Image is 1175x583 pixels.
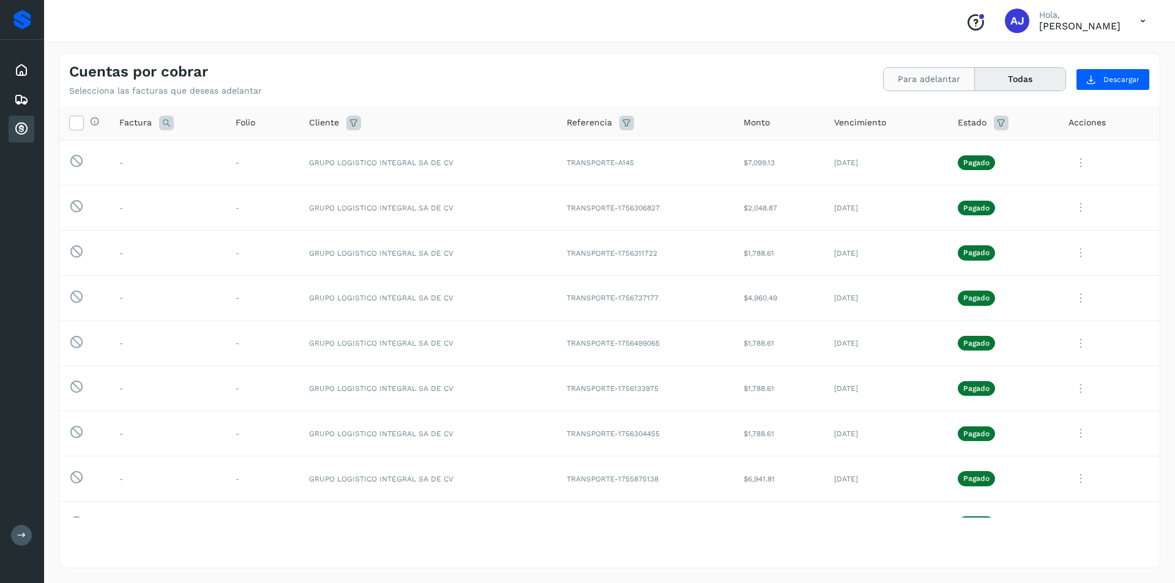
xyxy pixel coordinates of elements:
td: - [226,366,299,411]
td: - [110,231,226,276]
td: TRANSPORTE-1756311722 [557,231,734,276]
td: $1,788.61 [734,366,824,411]
td: $1,788.61 [734,411,824,456]
div: Inicio [9,57,34,84]
span: Acciones [1069,116,1106,129]
td: $6,941.81 [734,456,824,502]
td: GRUPO LOGISTICO INTEGRAL SA DE CV [299,501,557,546]
p: Pagado [963,429,990,438]
p: Hola, [1039,10,1121,20]
h4: Cuentas por cobrar [69,63,208,81]
td: [DATE] [824,140,949,185]
td: GRUPO LOGISTICO INTEGRAL SA DE CV [299,456,557,502]
span: Referencia [567,116,612,129]
span: Folio [236,116,255,129]
td: GRUPO LOGISTICO INTEGRAL SA DE CV [299,185,557,231]
td: TRANSPORTE-1756133975 [557,366,734,411]
td: [DATE] [824,456,949,502]
td: TRANSPORTE-1755530733 [557,501,734,546]
td: - [110,140,226,185]
td: TRANSPORTE-1756304455 [557,411,734,456]
td: - [226,411,299,456]
td: [DATE] [824,321,949,366]
p: Pagado [963,248,990,257]
td: - [110,501,226,546]
p: Pagado [963,294,990,302]
p: Pagado [963,204,990,212]
span: Monto [744,116,770,129]
span: Vencimiento [834,116,886,129]
td: GRUPO LOGISTICO INTEGRAL SA DE CV [299,321,557,366]
td: - [110,185,226,231]
td: GRUPO LOGISTICO INTEGRAL SA DE CV [299,366,557,411]
td: GRUPO LOGISTICO INTEGRAL SA DE CV [299,231,557,276]
td: $1,788.61 [734,231,824,276]
td: [DATE] [824,411,949,456]
td: - [226,321,299,366]
td: - [226,140,299,185]
td: - [226,456,299,502]
p: Abraham Juarez Medrano [1039,20,1121,32]
td: TRANSPORTE-A145 [557,140,734,185]
td: - [110,411,226,456]
td: $1,788.61 [734,501,824,546]
td: GRUPO LOGISTICO INTEGRAL SA DE CV [299,275,557,321]
button: Para adelantar [884,68,975,91]
td: $2,048.87 [734,185,824,231]
td: [DATE] [824,231,949,276]
td: $1,788.61 [734,321,824,366]
td: TRANSPORTE-1755875138 [557,456,734,502]
button: Todas [975,68,1065,91]
span: Descargar [1103,74,1140,85]
td: $7,099.13 [734,140,824,185]
td: - [110,456,226,502]
p: Pagado [963,474,990,483]
td: TRANSPORTE-1756306827 [557,185,734,231]
td: TRANSPORTE-1756499065 [557,321,734,366]
p: Pagado [963,339,990,347]
p: Pagado [963,158,990,167]
button: Descargar [1076,69,1150,91]
td: - [110,321,226,366]
td: TRANSPORTE-1756737177 [557,275,734,321]
div: Cuentas por cobrar [9,116,34,143]
td: [DATE] [824,501,949,546]
td: - [226,275,299,321]
td: [DATE] [824,275,949,321]
div: Embarques [9,86,34,113]
p: Selecciona las facturas que deseas adelantar [69,86,262,96]
td: GRUPO LOGISTICO INTEGRAL SA DE CV [299,140,557,185]
td: - [226,231,299,276]
td: - [110,366,226,411]
td: [DATE] [824,185,949,231]
td: - [110,275,226,321]
td: - [226,185,299,231]
td: GRUPO LOGISTICO INTEGRAL SA DE CV [299,411,557,456]
span: Factura [119,116,152,129]
span: Estado [958,116,987,129]
td: [DATE] [824,366,949,411]
p: Pagado [963,384,990,393]
td: $4,960.49 [734,275,824,321]
span: Cliente [309,116,339,129]
td: - [226,501,299,546]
